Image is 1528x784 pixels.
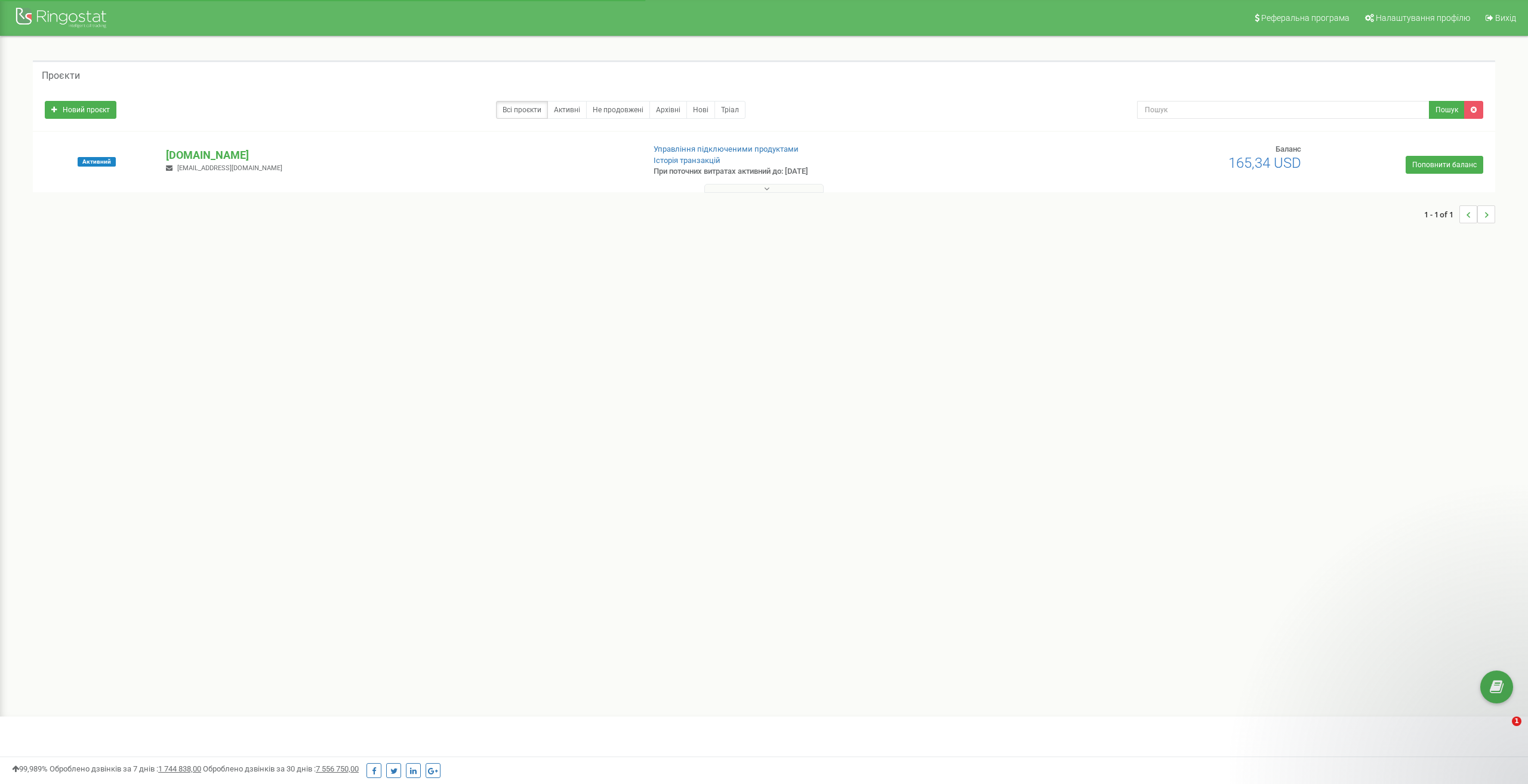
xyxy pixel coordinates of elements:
[1376,13,1470,23] span: Налаштування профілю
[654,166,1000,177] p: При поточних витратах активний до: [DATE]
[166,147,633,163] p: [DOMAIN_NAME]
[1137,101,1430,119] input: Пошук
[1228,155,1301,171] span: 165,34 USD
[78,157,116,167] span: Активний
[649,101,687,119] a: Архівні
[1424,205,1459,223] span: 1 - 1 of 1
[1495,13,1516,23] span: Вихід
[1406,156,1483,174] a: Поповнити баланс
[1487,717,1516,745] iframe: Intercom live chat
[686,101,715,119] a: Нові
[586,101,650,119] a: Не продовжені
[654,156,720,165] a: Історія транзакцій
[1261,13,1350,23] span: Реферальна програма
[547,101,587,119] a: Активні
[1276,144,1301,153] span: Баланс
[177,164,282,172] span: [EMAIL_ADDRESS][DOMAIN_NAME]
[714,101,745,119] a: Тріал
[1424,193,1495,235] nav: ...
[45,101,116,119] a: Новий проєкт
[496,101,548,119] a: Всі проєкти
[654,144,799,153] a: Управління підключеними продуктами
[42,70,80,81] h5: Проєкти
[1429,101,1465,119] button: Пошук
[1512,717,1521,726] span: 1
